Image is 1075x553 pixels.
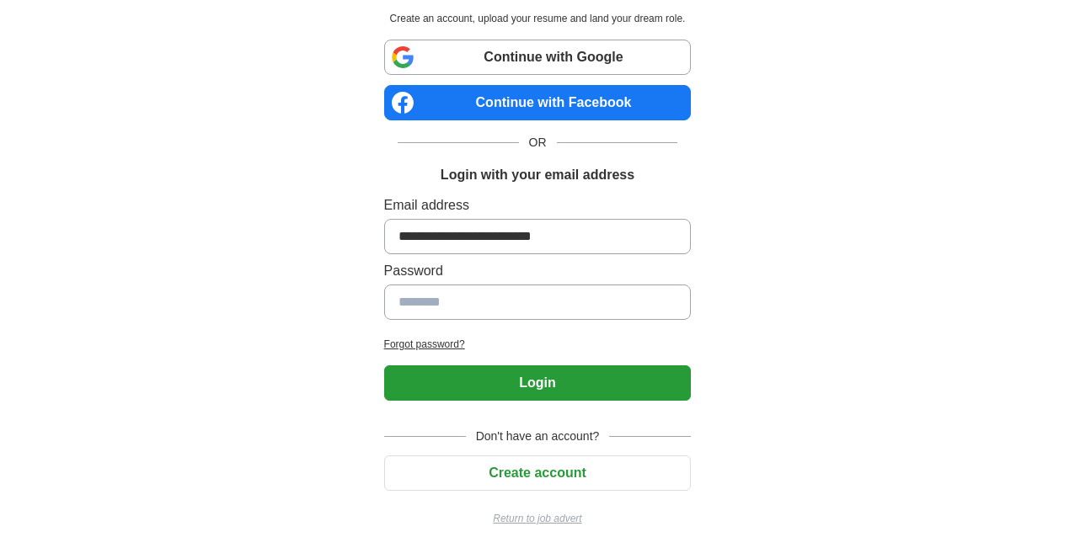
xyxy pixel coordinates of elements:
[384,337,692,352] a: Forgot password?
[384,455,692,491] button: Create account
[384,511,692,526] a: Return to job advert
[384,85,692,120] a: Continue with Facebook
[519,134,557,152] span: OR
[384,261,692,281] label: Password
[384,40,692,75] a: Continue with Google
[388,11,688,26] p: Create an account, upload your resume and land your dream role.
[441,165,634,185] h1: Login with your email address
[384,465,692,480] a: Create account
[466,428,610,445] span: Don't have an account?
[384,365,692,401] button: Login
[384,195,692,215] label: Email address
